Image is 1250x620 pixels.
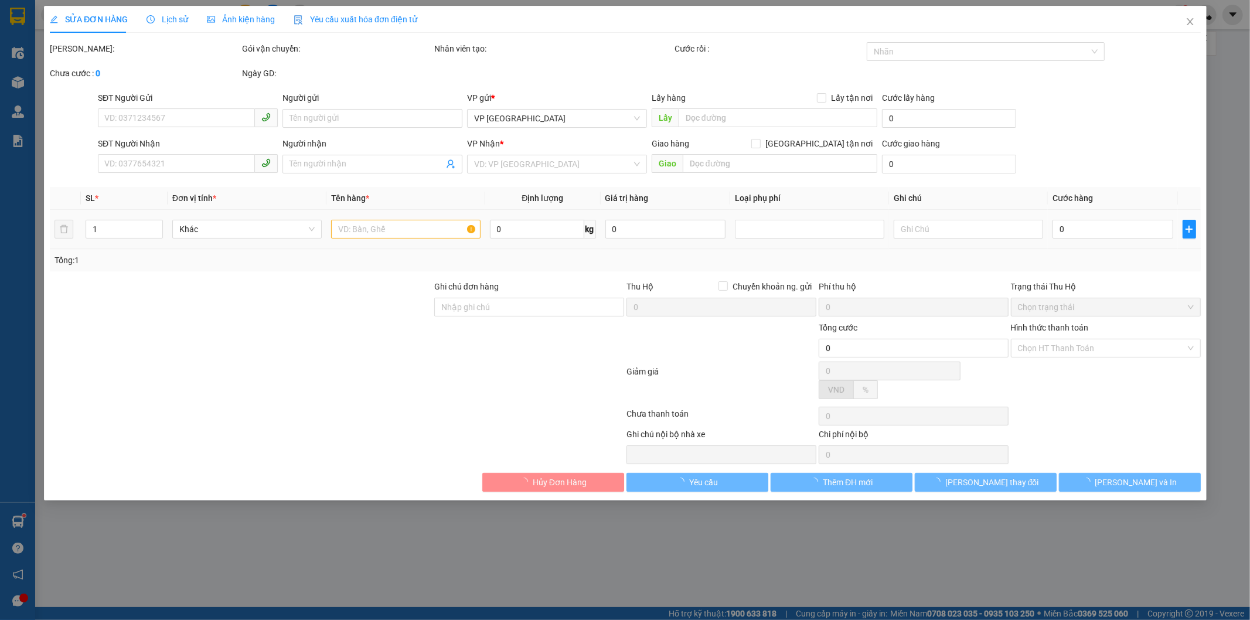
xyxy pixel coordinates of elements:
[294,15,417,24] span: Yêu cầu xuất hóa đơn điện tử
[1185,17,1194,26] span: close
[482,473,624,492] button: Hủy Đơn Hàng
[827,385,844,394] span: VND
[676,478,689,486] span: loading
[98,91,278,104] div: SĐT Người Gửi
[914,473,1056,492] button: [PERSON_NAME] thay đổi
[810,478,823,486] span: loading
[50,15,128,24] span: SỬA ĐƠN HÀNG
[50,42,240,55] div: [PERSON_NAME]:
[626,473,768,492] button: Yêu cầu
[282,91,462,104] div: Người gửi
[862,385,868,394] span: %
[207,15,215,23] span: picture
[651,108,678,127] span: Lấy
[1058,473,1200,492] button: [PERSON_NAME] và In
[584,220,595,239] span: kg
[626,282,653,291] span: Thu Hộ
[689,476,718,489] span: Yêu cầu
[446,159,455,169] span: user-add
[434,42,672,55] div: Nhân viên tạo:
[434,298,624,316] input: Ghi chú đơn hàng
[261,158,271,168] span: phone
[882,93,935,103] label: Cước lấy hàng
[434,282,499,291] label: Ghi chú đơn hàng
[172,193,216,203] span: Đơn vị tính
[519,478,532,486] span: loading
[727,280,816,293] span: Chuyển khoản ng. gửi
[242,67,432,80] div: Ngày GD:
[1182,220,1195,239] button: plus
[674,42,864,55] div: Cước rồi :
[682,154,877,173] input: Dọc đường
[882,155,1016,173] input: Cước giao hàng
[625,365,818,404] div: Giảm giá
[1017,298,1193,316] span: Chọn trạng thái
[625,407,818,428] div: Chưa thanh toán
[1010,323,1088,332] label: Hình thức thanh toán
[945,476,1039,489] span: [PERSON_NAME] thay đổi
[651,154,682,173] span: Giao
[522,193,563,203] span: Định lượng
[889,187,1048,210] th: Ghi chú
[770,473,912,492] button: Thêm ĐH mới
[55,220,73,239] button: delete
[1082,478,1095,486] span: loading
[605,193,648,203] span: Giá trị hàng
[261,113,271,122] span: phone
[651,139,689,148] span: Giao hàng
[1010,280,1200,293] div: Trạng thái Thu Hộ
[1173,6,1206,39] button: Close
[179,220,314,238] span: Khác
[294,15,303,25] img: icon
[826,91,877,104] span: Lấy tận nơi
[207,15,275,24] span: Ảnh kiện hàng
[474,110,640,127] span: VP Thái Bình
[894,220,1043,239] input: Ghi Chú
[761,137,877,150] span: [GEOGRAPHIC_DATA] tận nơi
[331,220,480,239] input: VD: Bàn, Ghế
[50,67,240,80] div: Chưa cước :
[882,109,1016,128] input: Cước lấy hàng
[626,428,816,445] div: Ghi chú nội bộ nhà xe
[818,428,1008,445] div: Chi phí nội bộ
[50,15,58,23] span: edit
[467,139,500,148] span: VP Nhận
[147,15,155,23] span: clock-circle
[282,137,462,150] div: Người nhận
[96,69,100,78] b: 0
[818,323,857,332] span: Tổng cước
[1183,224,1195,234] span: plus
[55,254,482,267] div: Tổng: 1
[1095,476,1177,489] span: [PERSON_NAME] và In
[678,108,877,127] input: Dọc đường
[467,91,647,104] div: VP gửi
[147,15,188,24] span: Lịch sử
[651,93,685,103] span: Lấy hàng
[331,193,369,203] span: Tên hàng
[823,476,873,489] span: Thêm ĐH mới
[532,476,586,489] span: Hủy Đơn Hàng
[86,193,95,203] span: SL
[1053,193,1093,203] span: Cước hàng
[932,478,945,486] span: loading
[818,280,1008,298] div: Phí thu hộ
[730,187,889,210] th: Loại phụ phí
[98,137,278,150] div: SĐT Người Nhận
[882,139,940,148] label: Cước giao hàng
[242,42,432,55] div: Gói vận chuyển:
